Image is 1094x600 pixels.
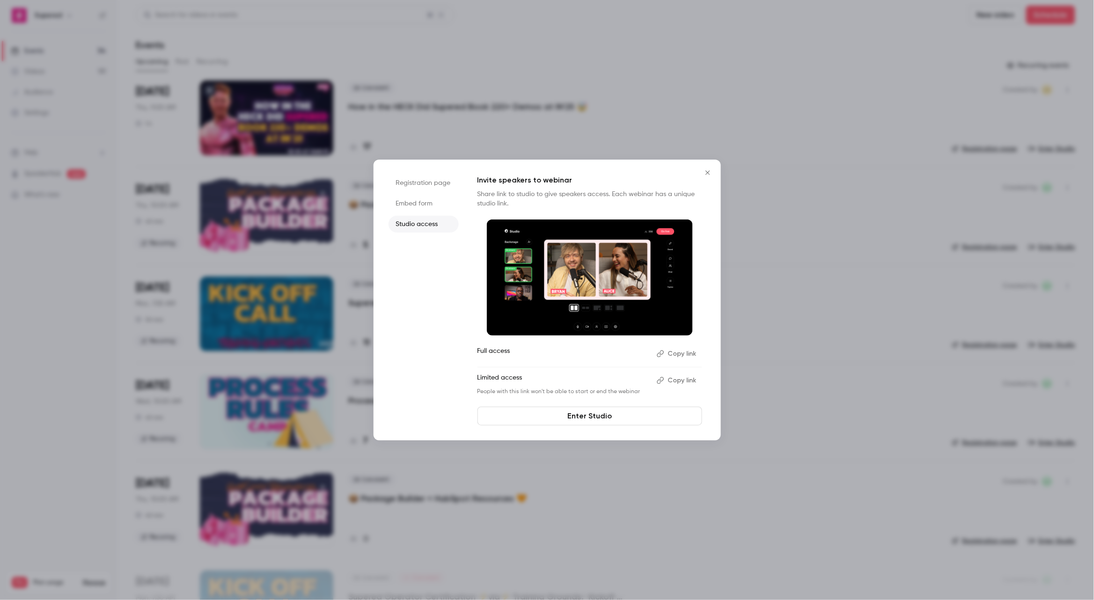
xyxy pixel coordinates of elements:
[389,216,459,233] li: Studio access
[477,190,702,208] p: Share link to studio to give speakers access. Each webinar has a unique studio link.
[487,220,693,336] img: Invite speakers to webinar
[653,373,702,388] button: Copy link
[389,175,459,191] li: Registration page
[477,346,649,361] p: Full access
[653,346,702,361] button: Copy link
[477,175,702,186] p: Invite speakers to webinar
[477,407,702,425] a: Enter Studio
[698,163,717,182] button: Close
[477,388,649,395] p: People with this link won't be able to start or end the webinar
[477,373,649,388] p: Limited access
[389,195,459,212] li: Embed form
